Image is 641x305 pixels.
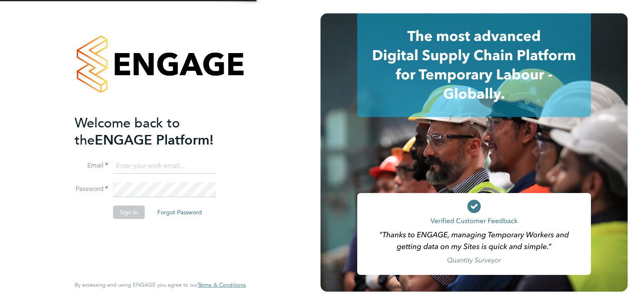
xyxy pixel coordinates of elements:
button: Sign In [113,206,145,219]
h2: ENGAGE Platform! [75,114,237,149]
input: Enter your work email... [113,159,216,174]
a: Terms & Conditions [198,282,246,288]
span: Welcome back to the [75,115,180,148]
label: Password [75,185,108,193]
span: By accessing and using ENGAGE you agree to our [75,281,246,288]
button: Forgot Password [151,206,209,219]
label: Email [75,161,108,170]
